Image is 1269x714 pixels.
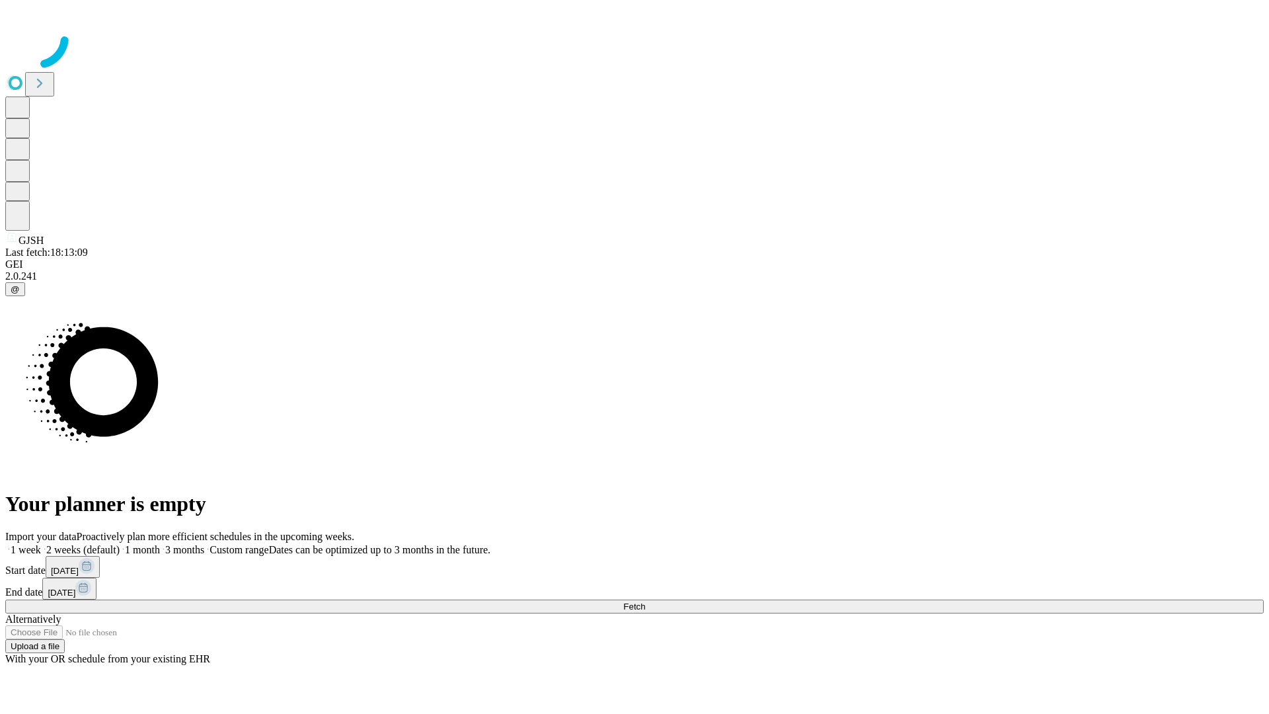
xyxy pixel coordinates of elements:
[46,556,100,578] button: [DATE]
[125,544,160,555] span: 1 month
[5,600,1264,614] button: Fetch
[5,653,210,664] span: With your OR schedule from your existing EHR
[5,578,1264,600] div: End date
[51,566,79,576] span: [DATE]
[46,544,120,555] span: 2 weeks (default)
[5,492,1264,516] h1: Your planner is empty
[5,258,1264,270] div: GEI
[269,544,490,555] span: Dates can be optimized up to 3 months in the future.
[5,614,61,625] span: Alternatively
[11,544,41,555] span: 1 week
[11,284,20,294] span: @
[5,270,1264,282] div: 2.0.241
[42,578,96,600] button: [DATE]
[19,235,44,246] span: GJSH
[5,556,1264,578] div: Start date
[165,544,204,555] span: 3 months
[5,282,25,296] button: @
[77,531,354,542] span: Proactively plan more efficient schedules in the upcoming weeks.
[5,639,65,653] button: Upload a file
[48,588,75,598] span: [DATE]
[5,531,77,542] span: Import your data
[5,247,88,258] span: Last fetch: 18:13:09
[623,602,645,612] span: Fetch
[210,544,268,555] span: Custom range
